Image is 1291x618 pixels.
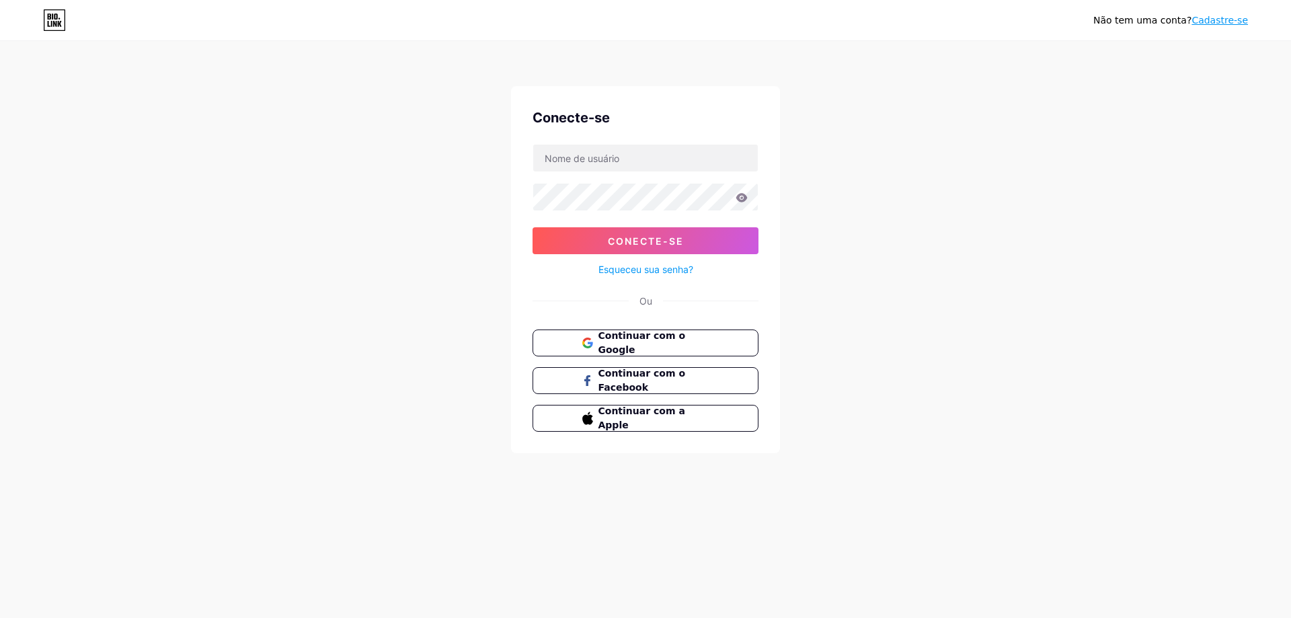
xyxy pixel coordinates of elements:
font: Continuar com o Facebook [598,368,686,393]
font: Ou [639,295,652,307]
font: Esqueceu sua senha? [598,264,693,275]
font: Continuar com a Apple [598,405,685,430]
font: Não tem uma conta? [1093,15,1191,26]
font: Conecte-se [608,235,684,247]
button: Continuar com o Facebook [533,367,758,394]
input: Nome de usuário [533,145,758,171]
button: Conecte-se [533,227,758,254]
a: Cadastre-se [1191,15,1248,26]
button: Continuar com a Apple [533,405,758,432]
font: Continuar com o Google [598,330,686,355]
a: Esqueceu sua senha? [598,262,693,276]
font: Conecte-se [533,110,610,126]
button: Continuar com o Google [533,330,758,356]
